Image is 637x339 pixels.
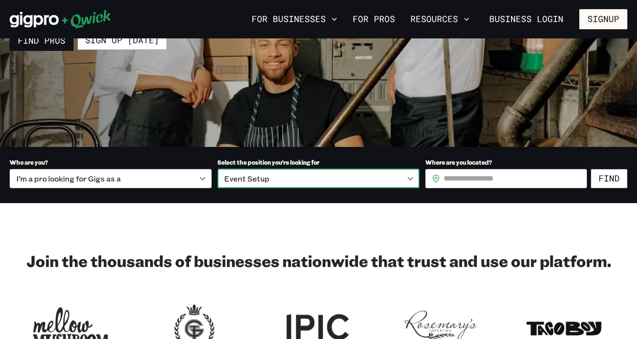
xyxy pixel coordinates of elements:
[407,11,473,27] button: Resources
[77,31,167,50] a: Sign up [DATE]
[10,31,74,51] a: Find Pros
[481,9,572,29] a: Business Login
[10,251,627,270] h2: Join the thousands of businesses nationwide that trust and use our platform.
[248,11,341,27] button: For Businesses
[349,11,399,27] a: For Pros
[579,9,627,29] button: Signup
[217,158,319,166] span: Select the position you’re looking for
[591,169,627,188] button: Find
[10,158,48,166] span: Who are you?
[217,169,420,188] div: Event Setup
[425,158,492,166] span: Where are you located?
[10,169,212,188] div: I’m a pro looking for Gigs as a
